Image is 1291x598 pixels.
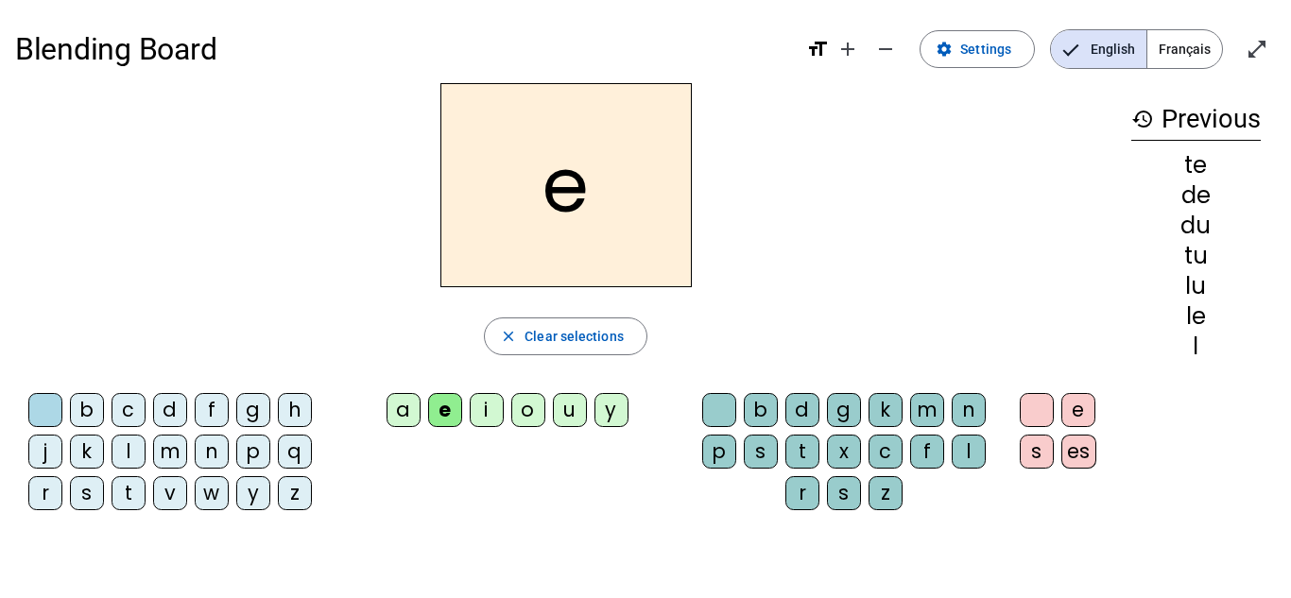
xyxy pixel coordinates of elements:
div: z [278,476,312,510]
span: Clear selections [525,325,624,348]
div: k [70,435,104,469]
div: c [112,393,146,427]
div: l [952,435,986,469]
div: p [236,435,270,469]
button: Decrease font size [867,30,904,68]
h3: Previous [1131,98,1261,141]
div: b [744,393,778,427]
mat-icon: open_in_full [1246,38,1268,60]
div: g [236,393,270,427]
div: r [785,476,819,510]
span: Français [1147,30,1222,68]
div: l [112,435,146,469]
div: g [827,393,861,427]
div: de [1131,184,1261,207]
button: Increase font size [829,30,867,68]
div: s [70,476,104,510]
div: h [278,393,312,427]
div: b [70,393,104,427]
div: y [236,476,270,510]
mat-icon: remove [874,38,897,60]
div: c [869,435,903,469]
div: w [195,476,229,510]
div: le [1131,305,1261,328]
div: s [827,476,861,510]
div: du [1131,214,1261,237]
div: f [910,435,944,469]
button: Enter full screen [1238,30,1276,68]
span: Settings [960,38,1011,60]
div: a [387,393,421,427]
div: te [1131,154,1261,177]
div: tu [1131,245,1261,267]
button: Settings [920,30,1035,68]
mat-icon: format_size [806,38,829,60]
mat-button-toggle-group: Language selection [1050,29,1223,69]
h1: Blending Board [15,19,791,79]
div: r [28,476,62,510]
div: es [1061,435,1096,469]
mat-icon: close [500,328,517,345]
div: e [1061,393,1095,427]
div: j [28,435,62,469]
div: n [195,435,229,469]
div: s [744,435,778,469]
div: m [153,435,187,469]
div: p [702,435,736,469]
div: d [153,393,187,427]
div: z [869,476,903,510]
button: Clear selections [484,317,647,355]
div: y [594,393,628,427]
div: o [511,393,545,427]
div: d [785,393,819,427]
div: s [1020,435,1054,469]
div: m [910,393,944,427]
span: English [1051,30,1146,68]
div: e [428,393,462,427]
div: u [553,393,587,427]
div: x [827,435,861,469]
div: t [785,435,819,469]
div: v [153,476,187,510]
div: l [1131,335,1261,358]
div: t [112,476,146,510]
mat-icon: history [1131,108,1154,130]
mat-icon: settings [936,41,953,58]
div: f [195,393,229,427]
div: i [470,393,504,427]
mat-icon: add [836,38,859,60]
div: q [278,435,312,469]
div: k [869,393,903,427]
h2: e [440,83,692,287]
div: n [952,393,986,427]
div: lu [1131,275,1261,298]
